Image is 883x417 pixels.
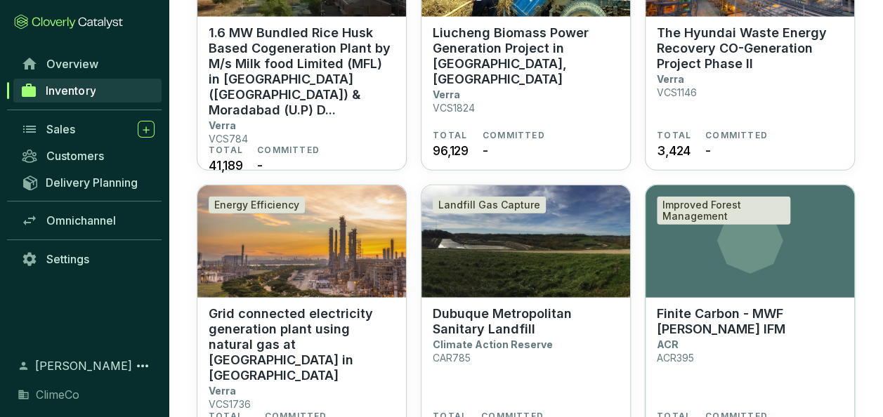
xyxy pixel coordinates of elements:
p: Climate Action Reserve [433,338,553,350]
span: Customers [46,149,104,163]
p: Grid connected electricity generation plant using natural gas at [GEOGRAPHIC_DATA] in [GEOGRAPHIC... [209,306,395,383]
span: - [483,141,488,160]
a: Overview [14,52,162,76]
p: Verra [209,385,236,397]
p: VCS1146 [657,86,697,98]
p: 1.6 MW Bundled Rice Husk Based Cogeneration Plant by M/s Milk food Limited (MFL) in [GEOGRAPHIC_D... [209,25,395,118]
p: Dubuque Metropolitan Sanitary Landfill [433,306,619,337]
p: CAR785 [433,352,471,364]
a: Omnichannel [14,208,162,232]
span: 96,129 [433,141,469,160]
p: ACR [657,338,679,350]
p: VCS1736 [209,398,251,410]
div: Landfill Gas Capture [433,197,546,213]
img: Grid connected electricity generation plant using natural gas at Jurong Island in Singapore [197,185,406,298]
span: TOTAL [433,130,467,141]
span: - [257,156,263,175]
span: Sales [46,122,75,136]
p: Verra [209,119,236,131]
div: Improved Forest Management [657,197,790,225]
a: Delivery Planning [14,171,162,194]
img: Dubuque Metropolitan Sanitary Landfill [421,185,630,298]
span: TOTAL [209,145,243,156]
span: COMMITTED [257,145,320,156]
span: Inventory [46,84,96,98]
div: Energy Efficiency [209,197,305,213]
span: Delivery Planning [46,176,138,190]
span: COMMITTED [483,130,545,141]
span: 3,424 [657,141,691,160]
p: Finite Carbon - MWF [PERSON_NAME] IFM [657,306,843,337]
span: 41,189 [209,156,243,175]
span: TOTAL [657,130,691,141]
span: ClimeCo [36,386,79,403]
span: COMMITTED [705,130,768,141]
p: The Hyundai Waste Energy Recovery CO-Generation Project Phase II [657,25,843,72]
a: Settings [14,247,162,271]
a: Sales [14,117,162,141]
p: Verra [433,88,460,100]
span: - [705,141,711,160]
span: Settings [46,252,89,266]
p: VCS784 [209,133,248,145]
a: Inventory [13,79,162,102]
p: VCS1824 [433,102,475,114]
p: ACR395 [657,352,694,364]
span: Overview [46,57,98,71]
a: Customers [14,144,162,168]
span: Omnichannel [46,213,116,227]
span: [PERSON_NAME] [35,357,132,374]
p: Verra [657,73,684,85]
p: Liucheng Biomass Power Generation Project in [GEOGRAPHIC_DATA], [GEOGRAPHIC_DATA] [433,25,619,87]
